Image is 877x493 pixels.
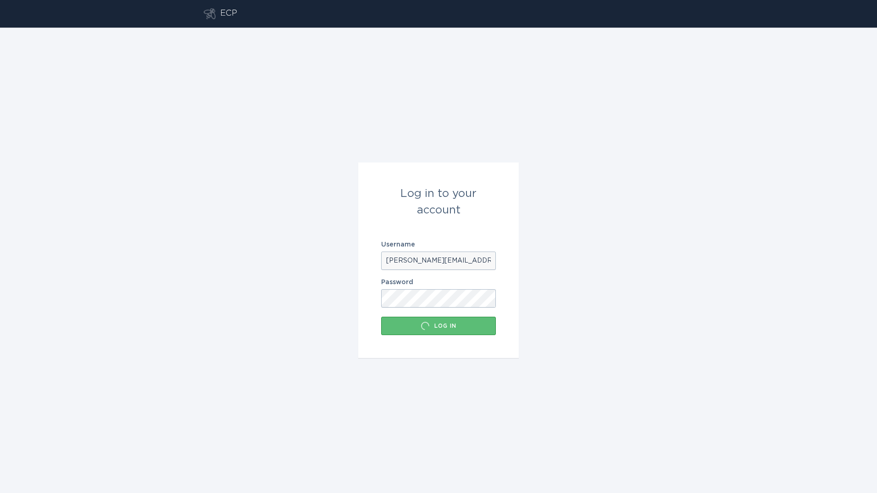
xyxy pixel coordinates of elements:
div: ECP [220,8,237,19]
label: Username [381,241,496,248]
div: Log in [386,321,491,331]
button: Log in [381,317,496,335]
div: Log in to your account [381,185,496,218]
button: Go to dashboard [204,8,216,19]
label: Password [381,279,496,286]
div: Loading [421,321,430,331]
